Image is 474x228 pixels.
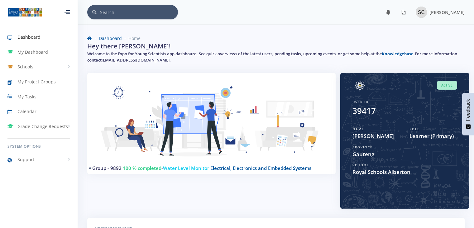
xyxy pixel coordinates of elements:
[352,100,369,104] span: User ID
[122,35,141,42] li: Home
[352,127,364,131] span: Name
[411,5,465,19] a: Image placeholder [PERSON_NAME]
[17,156,34,163] span: Support
[437,81,457,90] span: Active
[99,35,122,41] a: Dashboard
[352,145,373,149] span: Province
[87,51,465,63] h5: Welcome to the Expo for Young Scientists app dashboard. See quick overviews of the latest users, ...
[17,49,48,55] span: My Dashboard
[100,5,178,19] input: Search
[17,34,41,40] span: Dashboard
[17,63,33,70] span: Schools
[7,7,42,17] img: ...
[163,165,209,171] span: Water Level Monitor
[95,81,328,169] img: Learner
[465,99,471,121] span: Feedback
[87,42,171,51] h2: Hey there [PERSON_NAME]!
[7,144,70,149] h6: System Options
[382,51,415,57] a: Knowledgebase.
[17,78,56,85] span: My Project Groups
[416,7,427,18] img: Image placeholder
[352,105,376,117] div: 39417
[17,93,36,100] span: My Tasks
[352,163,369,167] span: School
[123,165,161,171] span: 100 % completed
[92,165,326,172] h4: -
[102,57,170,63] a: [EMAIL_ADDRESS][DOMAIN_NAME]
[352,150,457,158] span: Gauteng
[409,127,420,131] span: Role
[352,168,457,176] span: Royal Schools Alberton
[17,108,36,115] span: Calendar
[352,81,367,90] img: Image placeholder
[352,132,400,140] span: [PERSON_NAME]
[429,9,465,15] span: [PERSON_NAME]
[92,165,122,171] a: Group - 9892
[210,165,311,171] span: Electrical, Electronics and Embedded Systems
[409,132,457,140] span: Learner (Primary)
[17,123,68,130] span: Grade Change Requests
[462,93,474,135] button: Feedback - Show survey
[87,35,465,42] nav: breadcrumb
